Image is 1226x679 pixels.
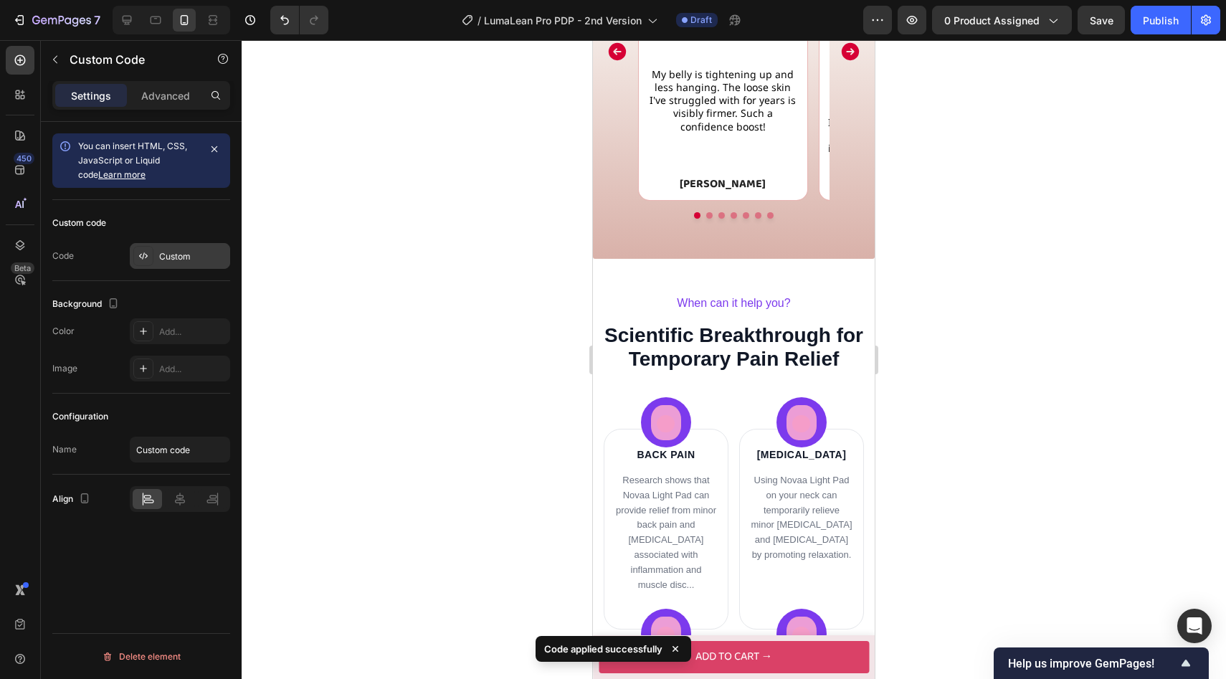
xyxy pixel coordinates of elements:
h1: Scientific Breakthrough for Temporary Pain Relief [11,283,271,331]
span: / [477,13,481,28]
span: 0 product assigned [944,13,1040,28]
div: Custom code [52,217,106,229]
p: I’ve been wearing it every day for maximum amount of time. It’s so soothing. It helps my gut issu... [234,49,388,128]
div: 450 [14,153,34,164]
p: Code applied successfully [544,642,662,656]
div: Add... [159,326,227,338]
p: Settings [71,88,111,103]
span: You can insert HTML, CSS, JavaScript or Liquid code [78,141,187,180]
div: Configuration [52,410,108,423]
h2: When can it help you? [11,255,271,272]
div: Image [52,362,77,375]
div: Open Intercom Messenger [1177,609,1212,643]
p: Research shows that Novaa Light Pad can provide relief from minor back pain and [MEDICAL_DATA] as... [22,433,124,552]
button: Save [1078,6,1125,34]
button: 0 product assigned [932,6,1072,34]
button: Dot [150,172,156,179]
button: Dot [174,172,181,179]
a: Learn more [98,169,146,180]
button: Dot [138,172,144,179]
div: Code [52,250,74,262]
span: Save [1090,14,1113,27]
button: Dot [101,172,108,179]
button: Show survey - Help us improve GemPages! [1008,655,1194,672]
div: Name [52,443,77,456]
div: Undo/Redo [270,6,328,34]
button: Dot [162,172,168,179]
div: Publish [1143,13,1179,28]
div: Custom [159,250,227,263]
span: Help us improve GemPages! [1008,657,1177,670]
p: Advanced [141,88,190,103]
p: 7 [94,11,100,29]
p: Custom Code [70,51,191,68]
span: Draft [690,14,712,27]
button: Delete element [52,645,230,668]
p: Using Novaa Light Pad on your neck can temporarily relieve minor [MEDICAL_DATA] and [MEDICAL_DATA... [158,433,260,523]
div: Delete element [102,648,181,665]
button: Publish [1131,6,1191,34]
div: Background [52,295,122,314]
span: LumaLean Pro PDP - 2nd Version [484,13,642,28]
button: Dot [113,172,120,179]
iframe: Design area [593,40,875,679]
div: Beta [11,262,34,274]
div: Align [52,490,93,509]
button: Dot [125,172,132,179]
h3: BACK PAIN [44,407,102,422]
div: Add... [159,363,227,376]
button: 7 [6,6,107,34]
h3: [MEDICAL_DATA] [164,407,254,422]
div: Color [52,325,75,338]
